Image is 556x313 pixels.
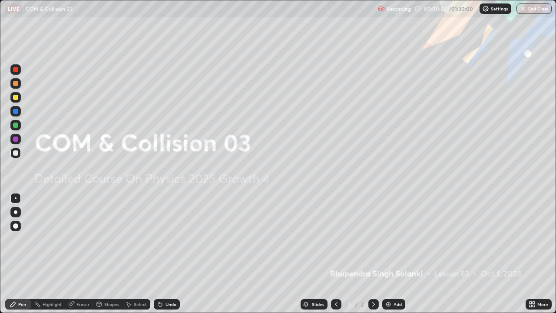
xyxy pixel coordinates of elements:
div: Add [394,302,402,306]
p: LIVE [8,5,20,12]
div: Pen [18,302,26,306]
button: End Class [516,3,552,14]
img: recording.375f2c34.svg [378,5,385,12]
div: 2 [345,302,354,307]
img: add-slide-button [385,301,392,308]
div: Select [134,302,147,306]
div: More [537,302,548,306]
div: Highlight [43,302,62,306]
p: Settings [491,7,508,11]
div: 2 [360,300,365,308]
img: class-settings-icons [482,5,489,12]
div: Slides [312,302,324,306]
img: end-class-cross [520,5,526,12]
div: / [355,302,358,307]
div: Shapes [104,302,119,306]
p: Recording [387,6,411,12]
div: Eraser [76,302,89,306]
div: Undo [165,302,176,306]
p: COM & Collision 03 [26,5,73,12]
